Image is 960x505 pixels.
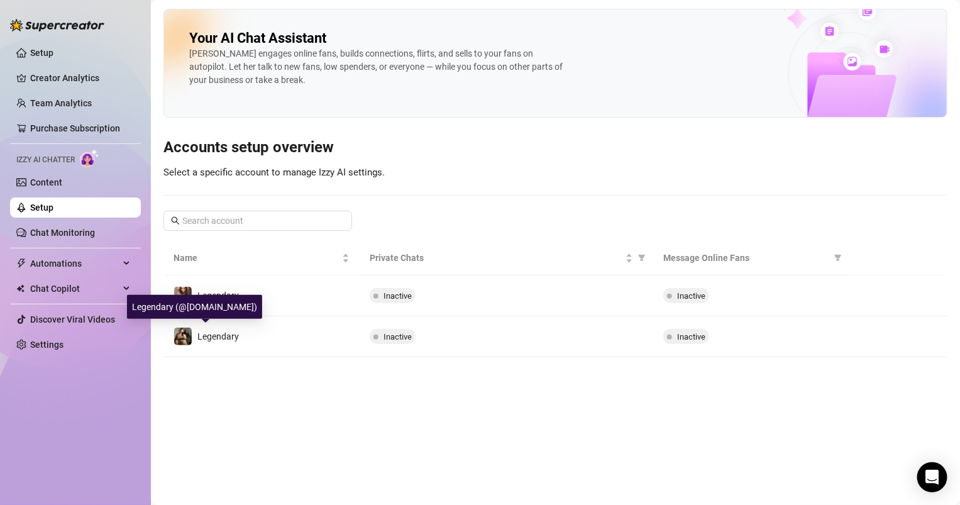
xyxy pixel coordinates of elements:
span: filter [636,248,648,267]
img: AI Chatter [80,149,99,167]
h2: Your AI Chat Assistant [189,30,326,47]
a: Purchase Subscription [30,123,120,133]
a: Discover Viral Videos [30,314,115,325]
a: Content [30,177,62,187]
span: Legendary [197,291,239,301]
a: Chat Monitoring [30,228,95,238]
span: Chat Copilot [30,279,119,299]
img: Chat Copilot [16,284,25,293]
img: logo-BBDzfeDw.svg [10,19,104,31]
th: Name [163,241,360,275]
div: Legendary (@[DOMAIN_NAME]) [127,295,262,319]
h3: Accounts setup overview [163,138,947,158]
span: Name [174,251,339,265]
div: Open Intercom Messenger [917,462,947,492]
span: Izzy AI Chatter [16,154,75,166]
span: Inactive [677,291,705,301]
img: Legendary [174,328,192,345]
th: Private Chats [360,241,654,275]
span: search [171,216,180,225]
a: Setup [30,203,53,213]
a: Setup [30,48,53,58]
span: Message Online Fans [663,251,829,265]
span: Select a specific account to manage Izzy AI settings. [163,167,385,178]
span: Legendary [197,331,239,341]
span: filter [834,254,842,262]
span: Private Chats [370,251,624,265]
a: Creator Analytics [30,68,131,88]
span: Automations [30,253,119,274]
span: filter [638,254,646,262]
span: thunderbolt [16,258,26,269]
span: filter [832,248,844,267]
span: Inactive [383,332,412,341]
span: Inactive [383,291,412,301]
span: Inactive [677,332,705,341]
input: Search account [182,214,334,228]
img: Legendary [174,287,192,304]
div: [PERSON_NAME] engages online fans, builds connections, flirts, and sells to your fans on autopilo... [189,47,566,87]
a: Team Analytics [30,98,92,108]
a: Settings [30,340,63,350]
